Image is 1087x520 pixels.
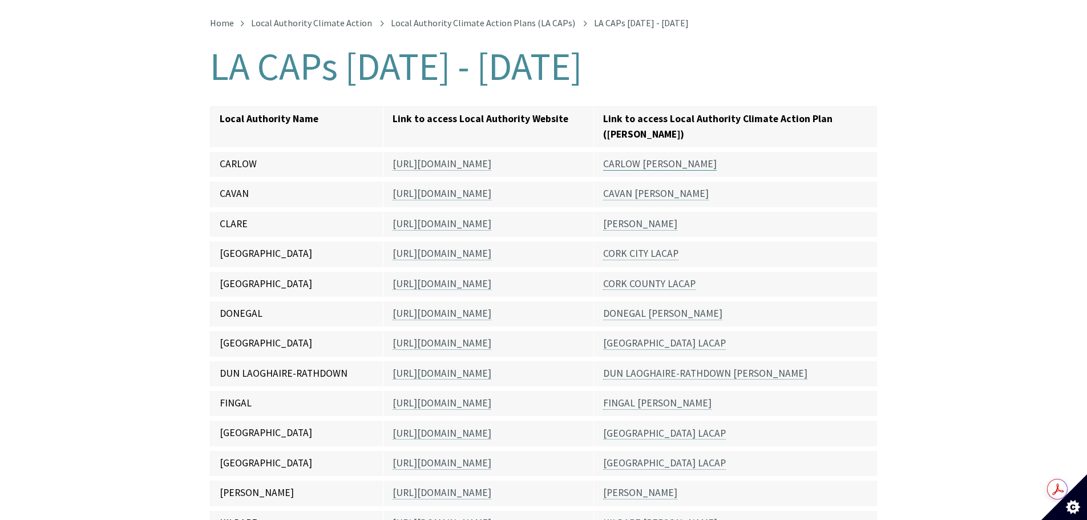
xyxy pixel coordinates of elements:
[210,150,383,179] td: CARLOW
[210,478,383,508] td: [PERSON_NAME]
[603,397,712,410] a: FINGAL [PERSON_NAME]
[220,112,318,125] strong: Local Authority Name
[210,209,383,239] td: CLARE
[210,299,383,329] td: DONEGAL
[210,358,383,388] td: DUN LAOGHAIRE-RATHDOWN
[393,277,491,290] a: [URL][DOMAIN_NAME]
[393,247,491,260] a: [URL][DOMAIN_NAME]
[603,457,726,470] a: [GEOGRAPHIC_DATA] LACAP
[603,366,807,380] a: DUN LAOGHAIRE-RATHDOWN [PERSON_NAME]
[251,17,372,29] a: Local Authority Climate Action
[393,337,491,350] a: [URL][DOMAIN_NAME]
[210,17,234,29] a: Home
[393,457,491,470] a: [URL][DOMAIN_NAME]
[603,307,722,320] a: DONEGAL [PERSON_NAME]
[210,329,383,358] td: [GEOGRAPHIC_DATA]
[603,337,726,350] a: [GEOGRAPHIC_DATA] LACAP
[1041,474,1087,520] button: Set cookie preferences
[210,239,383,269] td: [GEOGRAPHIC_DATA]
[393,187,491,200] a: [URL][DOMAIN_NAME]
[603,277,696,290] a: CORK COUNTY LACAP
[210,46,878,88] h1: LA CAPs [DATE] - [DATE]
[393,366,491,380] a: [URL][DOMAIN_NAME]
[393,486,491,499] a: [URL][DOMAIN_NAME]
[210,418,383,448] td: [GEOGRAPHIC_DATA]
[210,269,383,299] td: [GEOGRAPHIC_DATA]
[603,187,709,200] a: CAVAN [PERSON_NAME]
[393,158,491,171] a: [URL][DOMAIN_NAME]
[393,217,491,231] a: [URL][DOMAIN_NAME]
[210,389,383,418] td: FINGAL
[603,217,677,231] a: [PERSON_NAME]
[393,426,491,440] a: [URL][DOMAIN_NAME]
[393,397,491,410] a: [URL][DOMAIN_NAME]
[210,179,383,209] td: CAVAN
[603,112,833,140] strong: Link to access Local Authority Climate Action Plan ([PERSON_NAME])
[393,307,491,320] a: [URL][DOMAIN_NAME]
[391,17,575,29] a: Local Authority Climate Action Plans (LA CAPs)
[603,426,726,440] a: [GEOGRAPHIC_DATA] LACAP
[594,17,689,29] span: LA CAPs [DATE] - [DATE]
[210,449,383,478] td: [GEOGRAPHIC_DATA]
[393,112,568,125] strong: Link to access Local Authority Website
[603,486,677,499] a: [PERSON_NAME]
[603,247,678,260] a: CORK CITY LACAP
[603,158,717,171] a: CARLOW [PERSON_NAME]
